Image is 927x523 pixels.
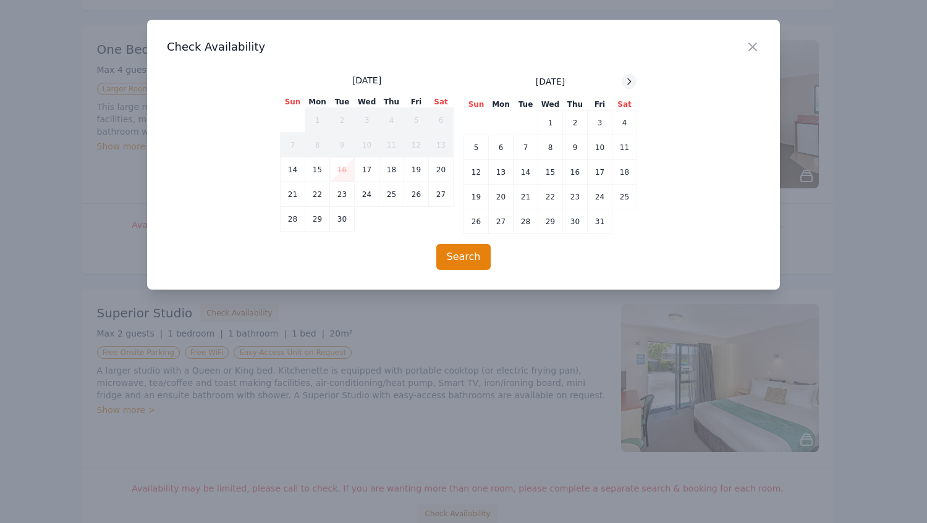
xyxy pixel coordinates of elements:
td: 7 [514,135,538,160]
td: 7 [281,133,305,157]
td: 26 [404,182,429,207]
button: Search [436,244,491,270]
td: 18 [379,157,404,182]
td: 30 [563,209,588,234]
th: Wed [355,96,379,108]
th: Mon [305,96,330,108]
td: 23 [330,182,355,207]
td: 12 [404,133,429,157]
td: 11 [612,135,637,160]
th: Thu [563,99,588,111]
td: 25 [379,182,404,207]
th: Sun [281,96,305,108]
td: 24 [355,182,379,207]
td: 26 [464,209,489,234]
td: 9 [563,135,588,160]
td: 19 [404,157,429,182]
td: 28 [281,207,305,232]
td: 29 [305,207,330,232]
td: 16 [563,160,588,185]
td: 17 [588,160,612,185]
span: [DATE] [352,74,381,86]
td: 2 [563,111,588,135]
span: [DATE] [536,75,565,88]
td: 8 [538,135,563,160]
td: 27 [429,182,454,207]
td: 15 [538,160,563,185]
td: 6 [489,135,514,160]
td: 19 [464,185,489,209]
td: 15 [305,157,330,182]
td: 10 [588,135,612,160]
td: 18 [612,160,637,185]
td: 23 [563,185,588,209]
th: Mon [489,99,514,111]
td: 21 [514,185,538,209]
td: 21 [281,182,305,207]
td: 14 [281,157,305,182]
th: Fri [588,99,612,111]
th: Sat [612,99,637,111]
h3: Check Availability [167,40,760,54]
td: 10 [355,133,379,157]
td: 1 [305,108,330,133]
td: 3 [355,108,379,133]
td: 20 [489,185,514,209]
th: Fri [404,96,429,108]
td: 20 [429,157,454,182]
td: 2 [330,108,355,133]
td: 30 [330,207,355,232]
td: 24 [588,185,612,209]
th: Sun [464,99,489,111]
td: 27 [489,209,514,234]
td: 12 [464,160,489,185]
td: 8 [305,133,330,157]
th: Tue [330,96,355,108]
td: 17 [355,157,379,182]
th: Wed [538,99,563,111]
td: 22 [538,185,563,209]
th: Thu [379,96,404,108]
td: 22 [305,182,330,207]
td: 4 [612,111,637,135]
td: 13 [489,160,514,185]
td: 6 [429,108,454,133]
td: 11 [379,133,404,157]
td: 16 [330,157,355,182]
td: 28 [514,209,538,234]
th: Tue [514,99,538,111]
td: 9 [330,133,355,157]
td: 14 [514,160,538,185]
td: 13 [429,133,454,157]
td: 31 [588,209,612,234]
td: 5 [464,135,489,160]
td: 3 [588,111,612,135]
td: 1 [538,111,563,135]
td: 29 [538,209,563,234]
td: 4 [379,108,404,133]
td: 25 [612,185,637,209]
th: Sat [429,96,454,108]
td: 5 [404,108,429,133]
